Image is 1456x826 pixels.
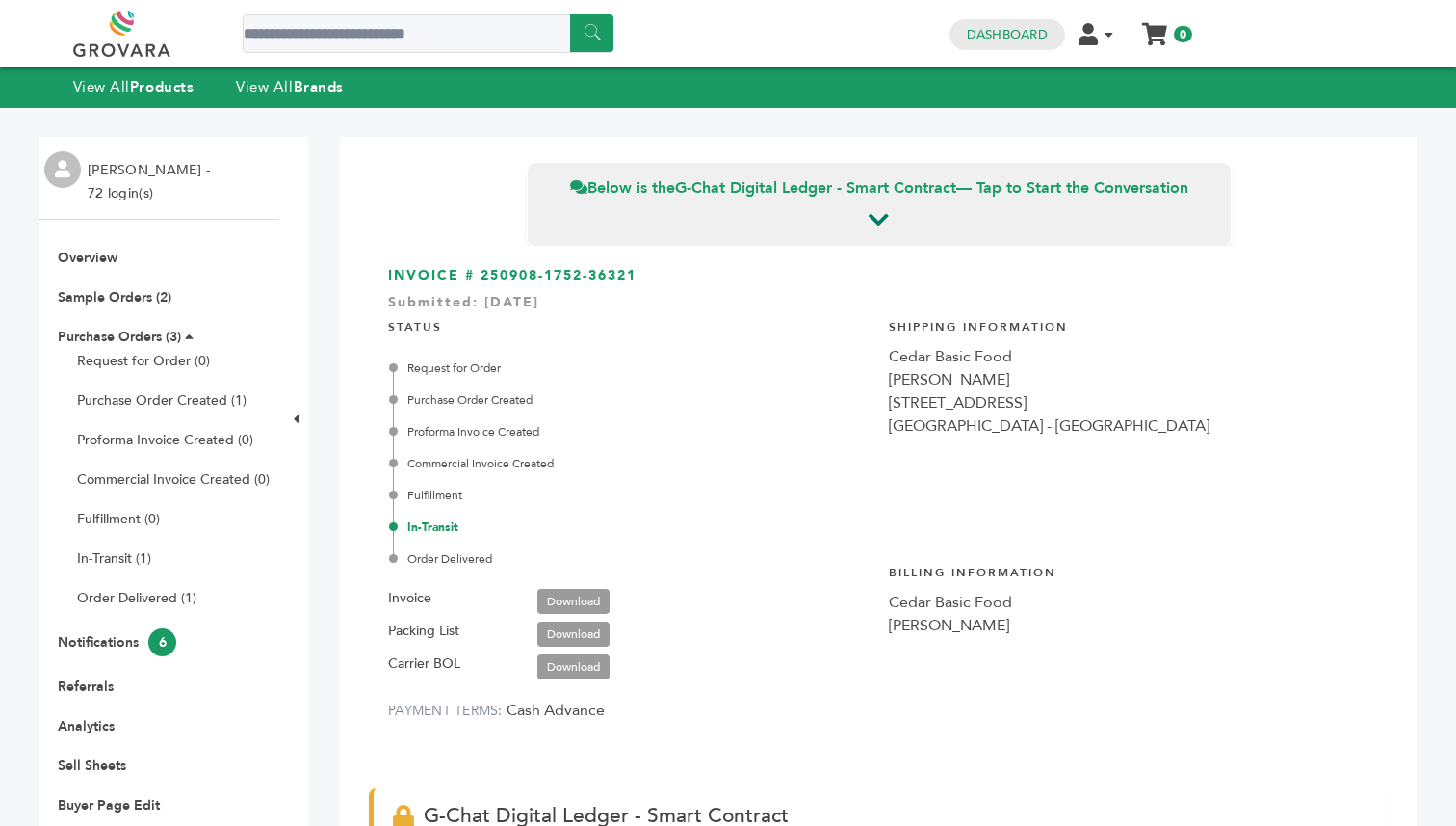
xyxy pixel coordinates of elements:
[388,305,870,345] h4: STATUS
[388,620,459,643] label: Packing List
[537,622,610,647] a: Download
[77,391,247,410] a: Purchase Order Created (1)
[236,77,344,96] a: View AllBrands
[388,702,503,720] label: PAYMENT TERMS:
[393,455,870,472] div: Commercial Invoice Created
[77,352,210,370] a: Request for Order (0)
[1143,17,1165,38] a: My Cart
[58,288,171,306] a: Sample Orders (2)
[77,589,196,607] a: Order Delivered (1)
[889,391,1370,414] div: [STREET_ADDRESS]
[44,151,81,188] img: profile.png
[77,470,270,489] a: Commercial Invoice Created (0)
[73,77,195,96] a: View AllProducts
[393,423,870,440] div: Proforma Invoice Created
[889,591,1370,614] div: Cedar Basic Food
[148,628,176,656] span: 6
[388,653,460,676] label: Carrier BOL
[388,266,1369,285] h3: INVOICE # 250908-1752-36321
[77,431,253,449] a: Proforma Invoice Created (0)
[388,587,431,610] label: Invoice
[889,305,1370,345] h4: Shipping Information
[58,757,126,775] a: Sell Sheets
[537,589,610,614] a: Download
[130,77,194,96] strong: Products
[889,345,1370,368] div: Cedar Basic Food
[967,26,1048,43] a: Dashboard
[537,654,610,679] a: Download
[388,293,1369,322] div: Submitted: [DATE]
[675,177,956,199] strong: G-Chat Digital Ledger - Smart Contract
[393,360,870,377] div: Request for Order
[58,717,115,735] a: Analytics
[393,487,870,504] div: Fulfillment
[393,519,870,536] div: In-Transit
[889,414,1370,438] div: [GEOGRAPHIC_DATA] - [GEOGRAPHIC_DATA]
[88,159,215,205] li: [PERSON_NAME] - 72 login(s)
[889,368,1370,391] div: [PERSON_NAME]
[58,249,117,267] a: Overview
[77,549,151,568] a: In-Transit (1)
[393,391,870,409] div: Purchase Order Created
[393,550,870,568] div: Order Delivered
[294,77,344,96] strong: Brands
[58,678,114,696] a: Referrals
[507,700,605,721] span: Cash Advance
[889,614,1370,637] div: [PERSON_NAME]
[58,796,160,814] a: Buyer Page Edit
[889,550,1370,591] h4: Billing Information
[58,633,176,652] a: Notifications6
[1174,26,1192,42] span: 0
[58,328,181,346] a: Purchase Orders (3)
[243,14,613,53] input: Search a product or brand...
[570,177,1188,199] span: Below is the — Tap to Start the Conversation
[77,510,160,528] a: Fulfillment (0)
